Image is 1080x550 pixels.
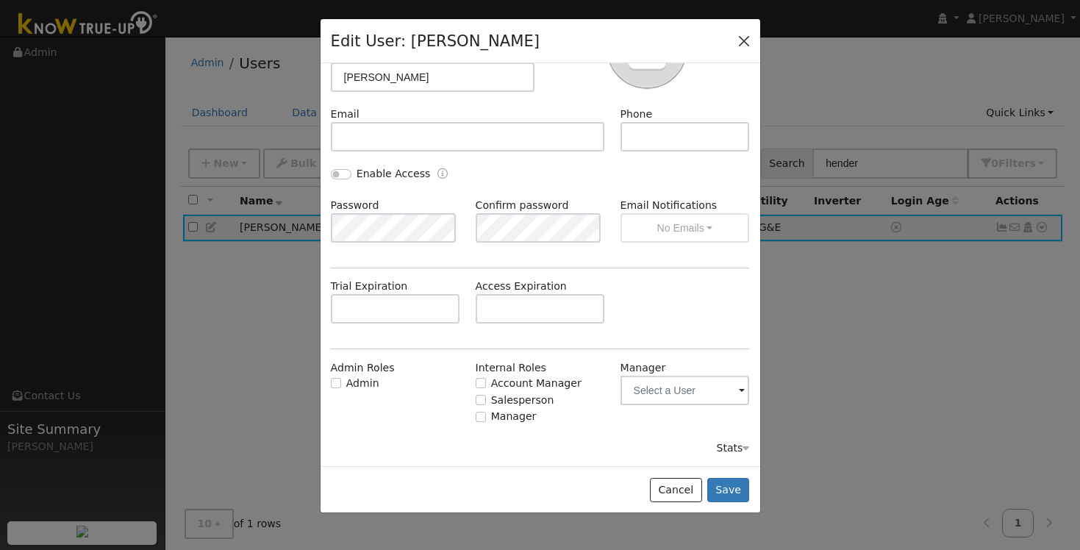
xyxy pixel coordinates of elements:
label: Admin [346,376,379,391]
label: Trial Expiration [331,279,408,294]
label: Email [331,107,360,122]
div: Stats [716,440,749,456]
input: Salesperson [476,395,486,405]
input: Admin [331,378,341,388]
a: Enable Access [437,166,448,183]
label: Salesperson [491,393,554,408]
input: Manager [476,412,486,422]
label: Enable Access [357,166,431,182]
button: Save [707,478,750,503]
label: Password [331,198,379,213]
input: Account Manager [476,378,486,388]
label: Account Manager [491,376,582,391]
button: Cancel [650,478,702,503]
label: Admin Roles [331,360,395,376]
h4: Edit User: [PERSON_NAME] [331,29,540,53]
label: Internal Roles [476,360,546,376]
label: Phone [621,107,653,122]
label: Email Notifications [621,198,750,213]
label: Manager [621,360,666,376]
label: Manager [491,409,537,424]
label: Access Expiration [476,279,567,294]
input: Select a User [621,376,750,405]
label: Confirm password [476,198,569,213]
